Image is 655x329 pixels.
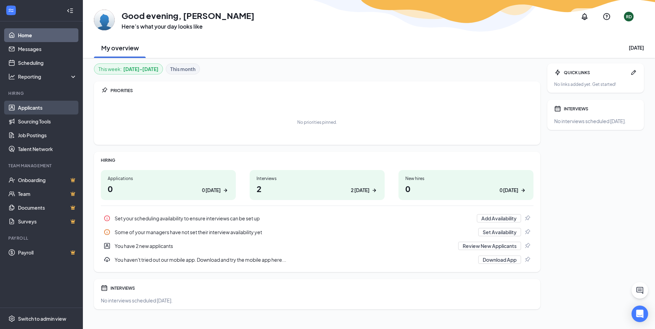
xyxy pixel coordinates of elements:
button: Set Availability [478,228,521,236]
svg: UserEntity [104,242,110,249]
a: Scheduling [18,56,77,70]
div: No priorities pinned. [297,119,337,125]
div: Interviews [257,176,378,181]
a: Applicants [18,101,77,114]
svg: Collapse [67,7,74,14]
div: INTERVIEWS [564,106,637,112]
div: HIRING [101,157,533,163]
svg: QuestionInfo [603,12,611,21]
button: Review New Applicants [458,242,521,250]
button: ChatActive [632,282,648,299]
b: This month [170,65,195,73]
button: Add Availability [477,214,521,222]
div: Payroll [8,235,76,241]
svg: Download [104,256,110,263]
div: Hiring [8,90,76,96]
div: Set your scheduling availability to ensure interviews can be set up [101,211,533,225]
div: You have 2 new applicants [115,242,454,249]
svg: Bolt [554,69,561,76]
svg: Settings [8,315,15,322]
a: OnboardingCrown [18,173,77,187]
a: Interviews22 [DATE]ArrowRight [250,170,385,200]
h1: 2 [257,183,378,195]
div: RD [626,14,632,20]
div: No links added yet. Get started! [554,81,637,87]
a: SurveysCrown [18,215,77,228]
div: You have 2 new applicants [101,239,533,253]
svg: Info [104,229,110,236]
h3: Here’s what your day looks like [122,23,254,30]
div: Switch to admin view [18,315,66,322]
svg: Analysis [8,73,15,80]
svg: Pin [524,229,531,236]
svg: ArrowRight [222,187,229,194]
svg: ChatActive [636,286,644,295]
div: Set your scheduling availability to ensure interviews can be set up [115,215,473,222]
svg: Pin [101,87,108,94]
img: Rose DelBosque [94,10,115,30]
div: INTERVIEWS [110,285,533,291]
svg: ArrowRight [371,187,378,194]
svg: Pin [524,256,531,263]
div: You haven't tried out our mobile app. Download and try the mobile app here... [101,253,533,267]
a: DocumentsCrown [18,201,77,215]
h2: My overview [101,43,139,52]
a: TeamCrown [18,187,77,201]
div: Reporting [18,73,77,80]
button: Download App [478,256,521,264]
div: PRIORITIES [110,88,533,93]
a: DownloadYou haven't tried out our mobile app. Download and try the mobile app here...Download AppPin [101,253,533,267]
div: Team Management [8,163,76,169]
h1: 0 [108,183,229,195]
a: Talent Network [18,142,77,156]
svg: ArrowRight [520,187,527,194]
div: 0 [DATE] [202,187,221,194]
a: PayrollCrown [18,246,77,259]
h1: Good evening, [PERSON_NAME] [122,10,254,21]
a: Home [18,28,77,42]
a: UserEntityYou have 2 new applicantsReview New ApplicantsPin [101,239,533,253]
div: You haven't tried out our mobile app. Download and try the mobile app here... [115,256,474,263]
div: [DATE] [629,44,644,51]
div: QUICK LINKS [564,70,627,76]
svg: Pin [524,215,531,222]
a: InfoSet your scheduling availability to ensure interviews can be set upAdd AvailabilityPin [101,211,533,225]
a: Job Postings [18,128,77,142]
svg: Calendar [554,105,561,112]
div: Applications [108,176,229,181]
div: Some of your managers have not set their interview availability yet [101,225,533,239]
div: 0 [DATE] [500,187,518,194]
svg: WorkstreamLogo [8,7,15,14]
div: This week : [98,65,158,73]
a: New hires00 [DATE]ArrowRight [398,170,533,200]
a: Sourcing Tools [18,114,77,128]
div: No interviews scheduled [DATE]. [101,297,533,304]
a: Applications00 [DATE]ArrowRight [101,170,236,200]
div: 2 [DATE] [351,187,369,194]
h1: 0 [405,183,527,195]
svg: Notifications [580,12,589,21]
svg: Pin [524,242,531,249]
svg: Pen [630,69,637,76]
div: Some of your managers have not set their interview availability yet [115,229,474,236]
b: [DATE] - [DATE] [123,65,158,73]
svg: Calendar [101,285,108,291]
svg: Info [104,215,110,222]
div: New hires [405,176,527,181]
div: No interviews scheduled [DATE]. [554,118,637,124]
div: Open Intercom Messenger [632,306,648,322]
a: InfoSome of your managers have not set their interview availability yetSet AvailabilityPin [101,225,533,239]
a: Messages [18,42,77,56]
